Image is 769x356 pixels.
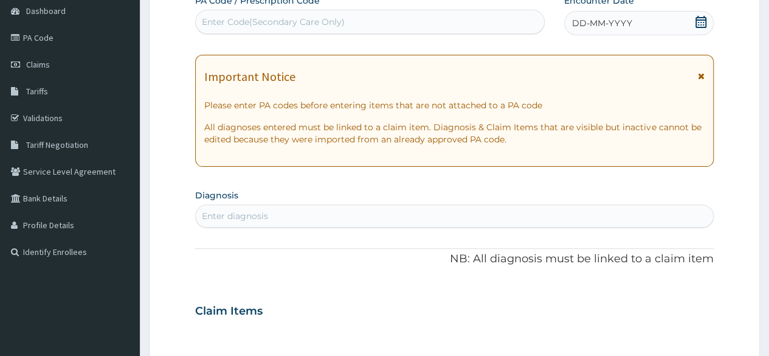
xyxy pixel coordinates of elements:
[26,5,66,16] span: Dashboard
[202,210,268,222] div: Enter diagnosis
[26,59,50,70] span: Claims
[195,305,263,318] h3: Claim Items
[26,86,48,97] span: Tariffs
[195,189,238,201] label: Diagnosis
[26,139,88,150] span: Tariff Negotiation
[204,99,705,111] p: Please enter PA codes before entering items that are not attached to a PA code
[204,70,295,83] h1: Important Notice
[204,121,705,145] p: All diagnoses entered must be linked to a claim item. Diagnosis & Claim Items that are visible bu...
[195,251,714,267] p: NB: All diagnosis must be linked to a claim item
[572,17,632,29] span: DD-MM-YYYY
[202,16,345,28] div: Enter Code(Secondary Care Only)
